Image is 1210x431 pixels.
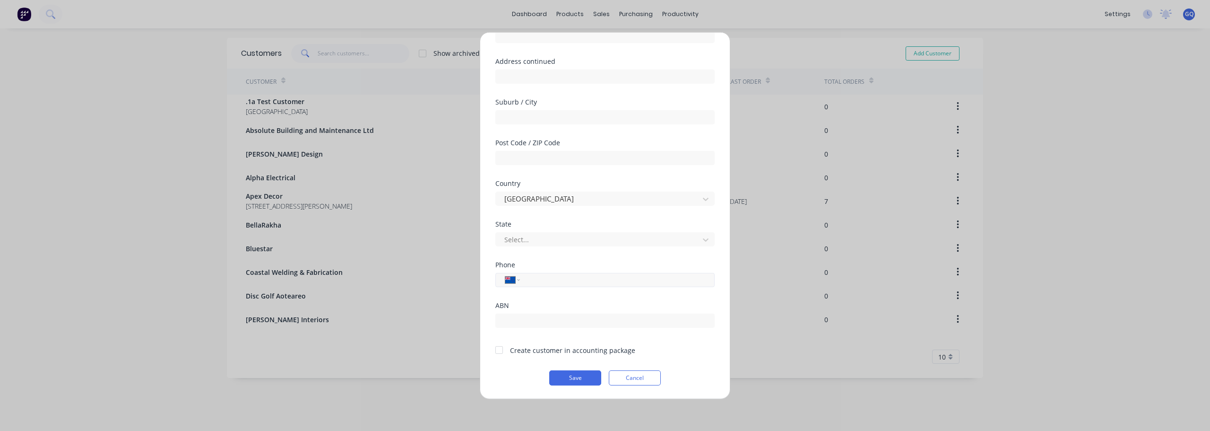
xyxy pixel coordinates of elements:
[495,302,715,308] div: ABN
[495,98,715,105] div: Suburb / City
[495,261,715,268] div: Phone
[510,345,635,355] div: Create customer in accounting package
[495,139,715,146] div: Post Code / ZIP Code
[495,220,715,227] div: State
[495,180,715,186] div: Country
[609,370,661,385] button: Cancel
[549,370,601,385] button: Save
[495,58,715,64] div: Address continued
